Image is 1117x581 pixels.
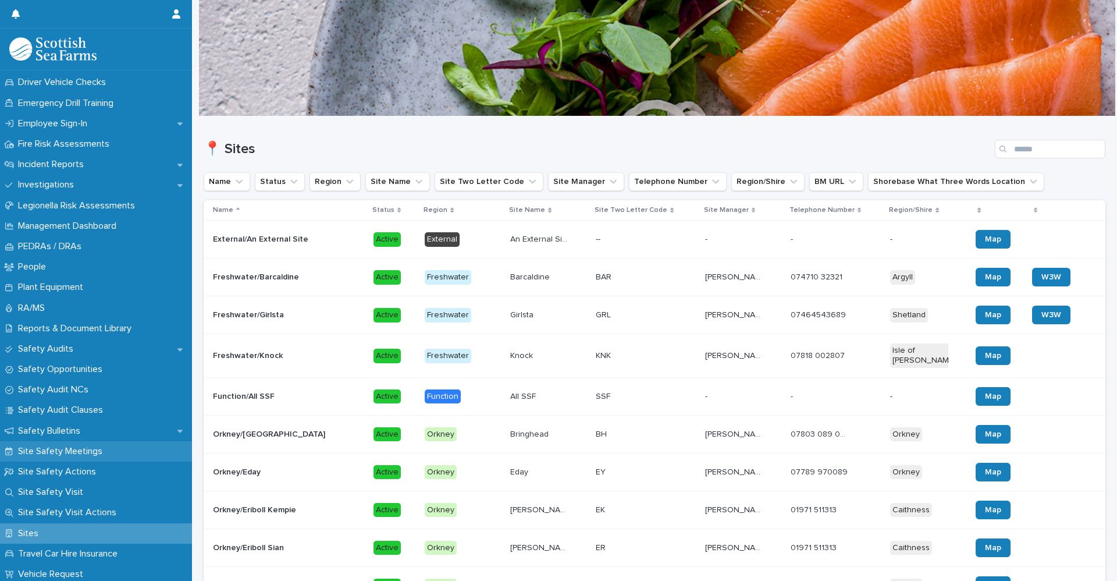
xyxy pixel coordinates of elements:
[890,343,958,368] div: Isle of [PERSON_NAME]
[13,364,112,375] p: Safety Opportunities
[373,232,401,247] div: Active
[204,415,1105,453] tr: Orkney/[GEOGRAPHIC_DATA]Orkney/[GEOGRAPHIC_DATA] ActiveOrkneyBringheadBringhead BHBH [PERSON_NAME...
[425,427,457,442] div: Orkney
[705,465,766,477] p: [PERSON_NAME]
[976,268,1011,286] a: Map
[213,308,286,320] p: Freshwater/Girlsta
[213,349,285,361] p: Freshwater/Knock
[704,204,749,217] p: Site Manager
[985,544,1001,552] span: Map
[204,529,1105,566] tr: Orkney/Eriboll SianOrkney/Eriboll Sian ActiveOrkney[PERSON_NAME][PERSON_NAME] ERER [PERSON_NAME][...
[995,140,1105,158] input: Search
[976,539,1011,557] a: Map
[373,349,401,363] div: Active
[705,270,766,282] p: [PERSON_NAME]
[13,528,48,539] p: Sites
[213,427,328,440] p: Orkney/[GEOGRAPHIC_DATA]
[629,172,727,191] button: Telephone Number
[13,507,126,518] p: Site Safety Visit Actions
[204,377,1105,415] tr: Function/All SSFFunction/All SSF ActiveFunctionAll SSFAll SSF SSFSSF -- -- -Map
[13,261,55,272] p: People
[985,235,1001,243] span: Map
[213,389,277,402] p: Function/All SSF
[548,172,624,191] button: Site Manager
[204,334,1105,378] tr: Freshwater/KnockFreshwater/Knock ActiveFreshwaterKnockKnock KNKKNK [PERSON_NAME][PERSON_NAME] 078...
[365,172,430,191] button: Site Name
[791,232,795,245] p: -
[791,503,839,515] p: 01971 511313
[985,506,1001,514] span: Map
[255,172,305,191] button: Status
[890,427,922,442] div: Orkney
[435,172,543,191] button: Site Two Letter Code
[985,311,1001,319] span: Map
[791,349,847,361] p: 07818 002807
[13,405,112,416] p: Safety Audit Clauses
[204,491,1105,529] tr: Orkney/Eriboll KempieOrkney/Eriboll Kempie ActiveOrkney[PERSON_NAME][PERSON_NAME] EKEK [PERSON_NA...
[13,303,54,314] p: RA/MS
[890,270,915,285] div: Argyll
[510,270,552,282] p: Barcaldine
[976,463,1011,481] a: Map
[13,77,115,88] p: Driver Vehicle Checks
[425,349,471,363] div: Freshwater
[890,308,928,323] div: Shetland
[985,468,1001,476] span: Map
[13,384,98,395] p: Safety Audit NCs
[373,465,401,480] div: Active
[204,258,1105,296] tr: Freshwater/BarcaldineFreshwater/Barcaldine ActiveFreshwaterBarcaldineBarcaldine BARBAR [PERSON_NA...
[731,172,805,191] button: Region/Shire
[705,427,766,440] p: [PERSON_NAME]
[425,503,457,518] div: Orkney
[13,343,83,355] p: Safety Audits
[373,270,401,285] div: Active
[789,204,855,217] p: Telephone Number
[1032,306,1070,324] a: W3W
[596,541,608,553] p: ER
[510,389,538,402] p: All SSF
[510,503,571,515] p: [PERSON_NAME]
[425,389,461,404] div: Function
[373,389,401,404] div: Active
[204,221,1105,258] tr: External/An External SiteExternal/An External Site ActiveExternalAn External SiteAn External Site...
[791,427,851,440] p: 07803 089 050
[425,232,460,247] div: External
[213,232,311,245] p: External/An External Site
[373,541,401,555] div: Active
[373,308,401,323] div: Active
[1041,273,1061,281] span: W3W
[372,204,394,217] p: Status
[373,427,401,442] div: Active
[13,487,93,498] p: Site Safety Visit
[13,118,97,129] p: Employee Sign-In
[510,232,571,245] p: An External Site
[809,172,863,191] button: BM URL
[13,241,91,252] p: PEDRAs / DRAs
[204,141,990,158] h1: 📍 Sites
[13,221,126,232] p: Management Dashboard
[791,465,850,477] p: 07789 970089
[13,426,90,437] p: Safety Bulletins
[890,503,932,518] div: Caithness
[596,465,608,477] p: EY
[705,308,766,320] p: Simon MacLellan
[985,430,1001,438] span: Map
[890,235,948,245] p: -
[425,465,457,480] div: Orkney
[213,204,233,217] p: Name
[213,465,263,477] p: Orkney/Eday
[596,232,603,245] p: --
[13,282,93,293] p: Plant Equipment
[510,541,571,553] p: [PERSON_NAME]
[13,323,141,334] p: Reports & Document Library
[425,541,457,555] div: Orkney
[596,308,613,320] p: GRL
[976,387,1011,406] a: Map
[596,427,609,440] p: BH
[373,503,401,518] div: Active
[985,273,1001,281] span: Map
[985,352,1001,360] span: Map
[705,232,710,245] p: -
[889,204,933,217] p: Region/Shire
